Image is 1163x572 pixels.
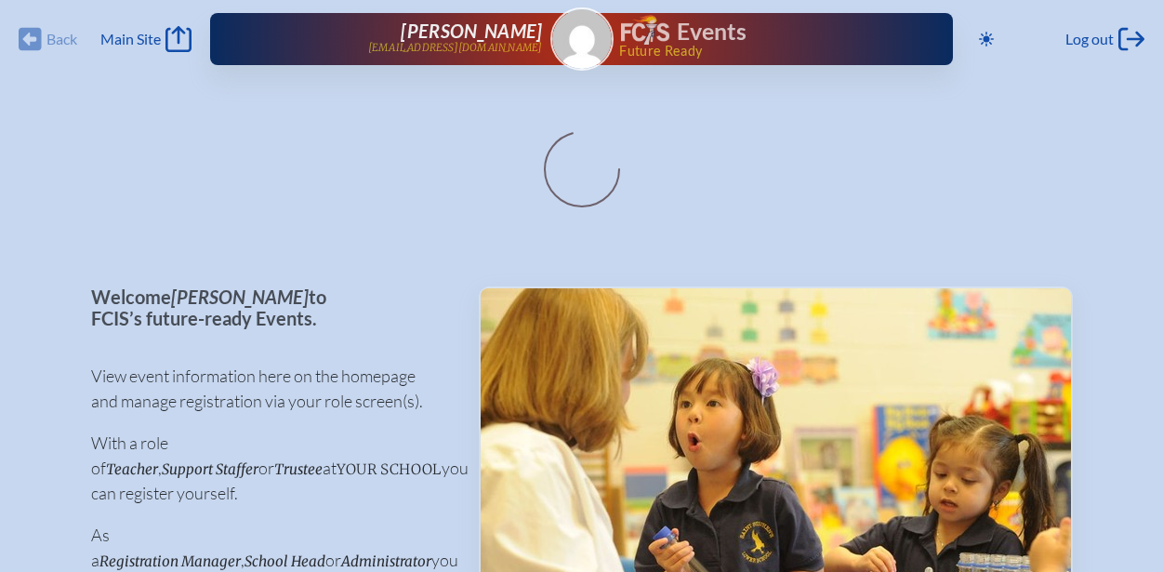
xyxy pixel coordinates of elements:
[619,45,892,58] span: Future Ready
[91,431,449,506] p: With a role of , or at you can register yourself.
[100,26,192,52] a: Main Site
[550,7,614,71] a: Gravatar
[368,42,543,54] p: [EMAIL_ADDRESS][DOMAIN_NAME]
[91,364,449,414] p: View event information here on the homepage and manage registration via your role screen(s).
[274,460,323,478] span: Trustee
[244,552,325,570] span: School Head
[341,552,431,570] span: Administrator
[106,460,158,478] span: Teacher
[1065,30,1114,48] span: Log out
[337,460,442,478] span: your school
[401,20,542,42] span: [PERSON_NAME]
[99,552,241,570] span: Registration Manager
[621,15,893,58] div: FCIS Events — Future ready
[270,20,542,58] a: [PERSON_NAME][EMAIL_ADDRESS][DOMAIN_NAME]
[162,460,258,478] span: Support Staffer
[552,9,612,69] img: Gravatar
[100,30,161,48] span: Main Site
[91,286,449,328] p: Welcome to FCIS’s future-ready Events.
[171,286,309,308] span: [PERSON_NAME]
